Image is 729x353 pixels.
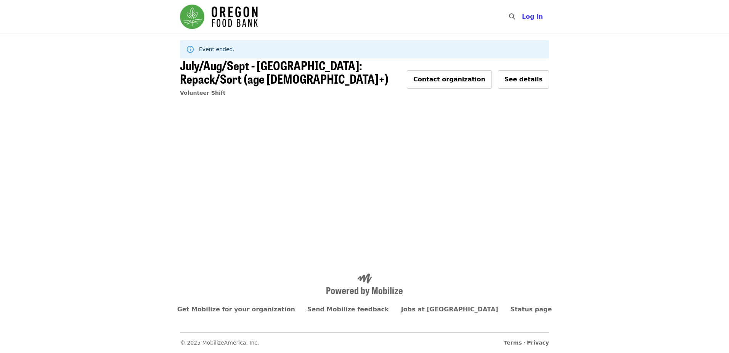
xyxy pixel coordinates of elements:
[413,76,485,83] span: Contact organization
[180,332,549,347] nav: Secondary footer navigation
[180,56,389,87] span: July/Aug/Sept - [GEOGRAPHIC_DATA]: Repack/Sort (age [DEMOGRAPHIC_DATA]+)
[180,340,259,346] span: © 2025 MobilizeAmerica, Inc.
[177,306,295,313] a: Get Mobilize for your organization
[180,305,549,314] nav: Primary footer navigation
[527,340,549,346] a: Privacy
[498,70,549,89] button: See details
[401,306,498,313] a: Jobs at [GEOGRAPHIC_DATA]
[307,306,389,313] a: Send Mobilize feedback
[504,340,522,346] a: Terms
[516,9,549,24] button: Log in
[180,90,226,96] a: Volunteer Shift
[520,8,526,26] input: Search
[509,13,515,20] i: search icon
[326,274,403,296] img: Powered by Mobilize
[511,306,552,313] a: Status page
[504,339,549,347] span: ·
[407,70,492,89] button: Contact organization
[504,76,543,83] span: See details
[180,5,258,29] img: Oregon Food Bank - Home
[522,13,543,20] span: Log in
[199,46,234,52] span: Event ended.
